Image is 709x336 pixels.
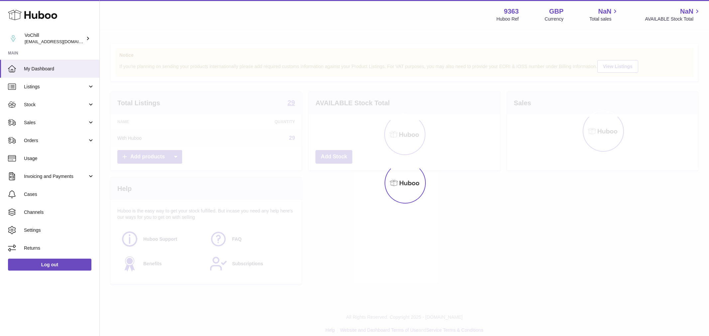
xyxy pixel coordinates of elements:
span: Sales [24,120,87,126]
span: Settings [24,227,94,233]
div: Huboo Ref [497,16,519,22]
span: Invoicing and Payments [24,173,87,180]
span: [EMAIL_ADDRESS][DOMAIN_NAME] [25,39,98,44]
span: Returns [24,245,94,251]
a: NaN Total sales [589,7,619,22]
a: Log out [8,259,91,271]
a: NaN AVAILABLE Stock Total [645,7,701,22]
strong: GBP [549,7,563,16]
span: Cases [24,191,94,198]
span: Listings [24,84,87,90]
span: Total sales [589,16,619,22]
span: AVAILABLE Stock Total [645,16,701,22]
span: Usage [24,155,94,162]
div: Currency [545,16,564,22]
img: internalAdmin-9363@internal.huboo.com [8,34,18,43]
span: Channels [24,209,94,215]
span: NaN [598,7,611,16]
span: My Dashboard [24,66,94,72]
strong: 9363 [504,7,519,16]
span: Orders [24,137,87,144]
span: Stock [24,102,87,108]
div: VoChill [25,32,84,45]
span: NaN [680,7,693,16]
